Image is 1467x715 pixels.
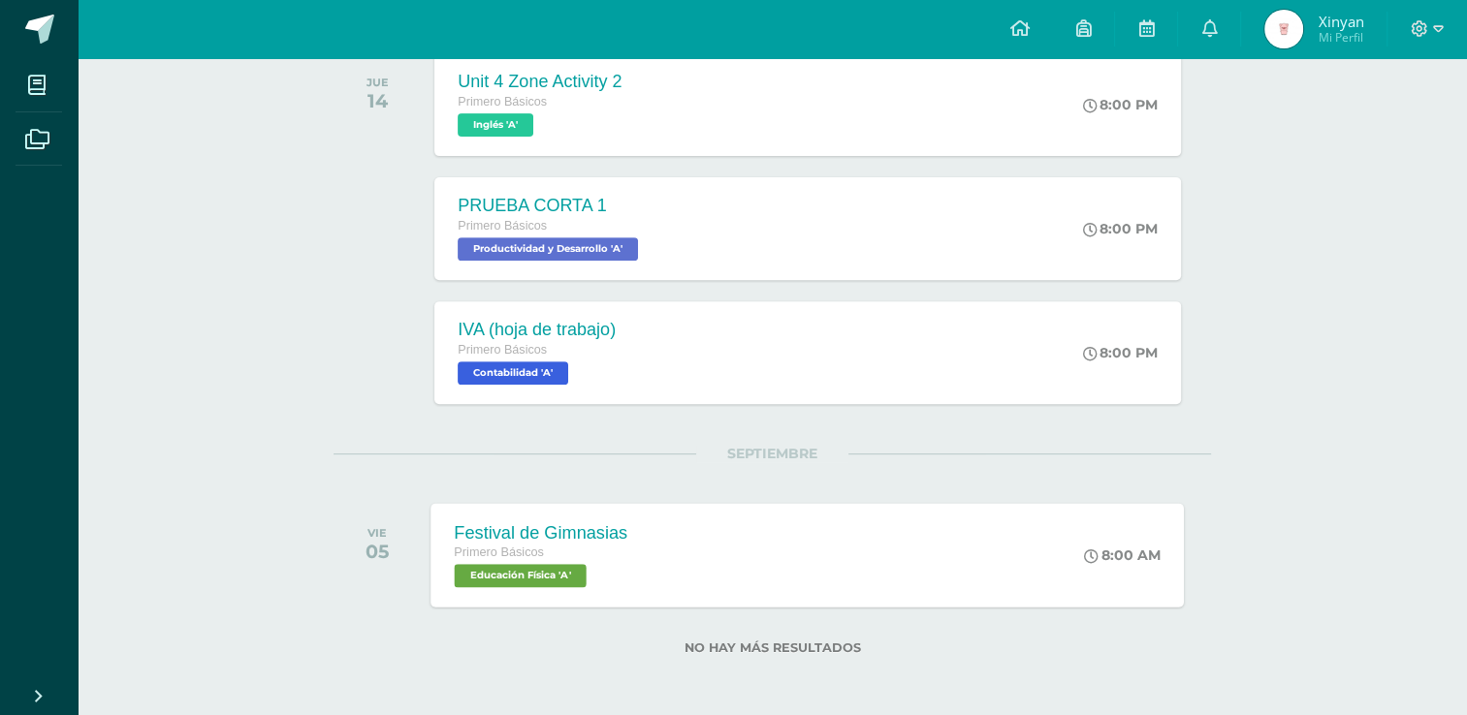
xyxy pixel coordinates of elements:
[458,361,568,385] span: Contabilidad 'A'
[367,76,389,89] div: JUE
[1085,546,1162,564] div: 8:00 AM
[455,564,587,587] span: Educación Física 'A'
[366,540,389,563] div: 05
[458,72,622,92] div: Unit 4 Zone Activity 2
[458,320,616,340] div: IVA (hoja de trabajo)
[1083,96,1158,113] div: 8:00 PM
[366,526,389,540] div: VIE
[458,219,547,233] span: Primero Básicos
[1083,220,1158,237] div: 8:00 PM
[1083,344,1158,361] div: 8:00 PM
[458,95,547,109] span: Primero Básicos
[458,196,643,216] div: PRUEBA CORTA 1
[1318,12,1363,31] span: Xinyan
[696,445,848,462] span: SEPTIEMBRE
[458,343,547,357] span: Primero Básicos
[1264,10,1303,48] img: 31c7248459b52d1968276b61d18b5cd8.png
[458,237,638,261] span: Productividad y Desarrollo 'A'
[455,522,628,543] div: Festival de Gimnasias
[334,640,1211,655] label: No hay más resultados
[458,113,533,137] span: Inglés 'A'
[367,89,389,112] div: 14
[455,545,545,559] span: Primero Básicos
[1318,29,1363,46] span: Mi Perfil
